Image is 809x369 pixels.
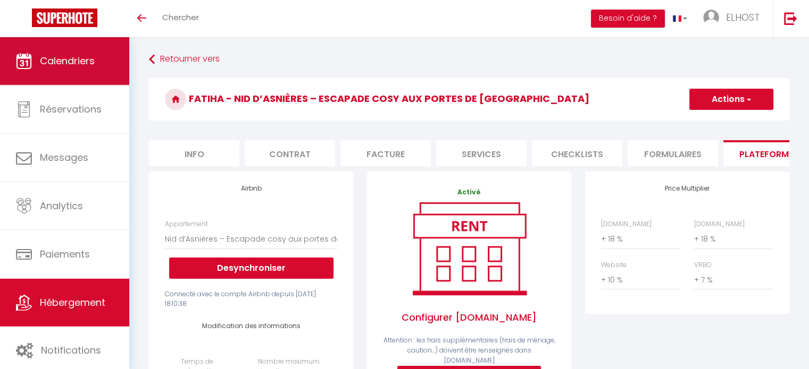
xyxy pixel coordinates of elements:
span: Analytics [40,199,83,212]
p: Activé [383,187,555,198]
span: Configurer [DOMAIN_NAME] [383,299,555,336]
label: VRBO [694,260,712,270]
button: Desynchroniser [169,258,333,279]
span: Paiements [40,247,90,261]
label: [DOMAIN_NAME] [601,219,652,229]
span: Hébergement [40,296,105,309]
span: ELHOST [726,11,760,24]
img: ... [703,10,719,25]
a: Retourner vers [149,50,789,69]
h4: Modification des informations [181,322,321,330]
span: Chercher [162,12,199,23]
img: Super Booking [32,8,97,27]
li: Formulaires [628,140,718,166]
h3: Fatiha - Nid d’Asnières – Escapade cosy aux portes de [GEOGRAPHIC_DATA] [149,78,789,121]
span: Calendriers [40,54,95,67]
li: Contrat [245,140,335,166]
button: Actions [689,89,773,110]
label: Appartement [165,219,208,229]
span: Réservations [40,102,102,116]
h4: Airbnb [165,185,337,192]
li: Facture [340,140,431,166]
span: Notifications [41,344,101,357]
img: logout [784,12,797,25]
div: Connecté avec le compte Airbnb depuis [DATE] 18:10:38 [165,289,337,310]
li: Info [149,140,239,166]
label: Website [601,260,627,270]
li: Checklists [532,140,622,166]
label: [DOMAIN_NAME] [694,219,745,229]
span: Messages [40,151,88,164]
li: Services [436,140,527,166]
h4: Price Multiplier [601,185,773,192]
img: rent.png [402,198,537,299]
button: Besoin d'aide ? [591,10,665,28]
span: Attention : les frais supplémentaires (frais de ménage, caution...) doivent être renseignés dans ... [383,336,555,365]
